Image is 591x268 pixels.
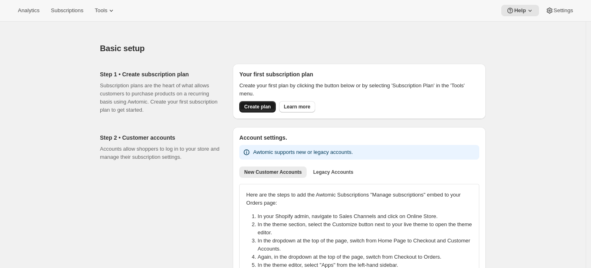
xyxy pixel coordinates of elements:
[100,70,220,78] h2: Step 1 • Create subscription plan
[100,82,220,114] p: Subscription plans are the heart of what allows customers to purchase products on a recurring bas...
[18,7,39,14] span: Analytics
[313,169,353,175] span: Legacy Accounts
[258,212,477,220] li: In your Shopify admin, navigate to Sales Channels and click on Online Store.
[51,7,83,14] span: Subscriptions
[13,5,44,16] button: Analytics
[239,82,479,98] p: Create your first plan by clicking the button below or by selecting 'Subscription Plan' in the 'T...
[246,191,472,207] p: Here are the steps to add the Awtomic Subscriptions "Manage subscriptions" embed to your Orders p...
[258,253,477,261] li: Again, in the dropdown at the top of the page, switch from Checkout to Orders.
[514,7,526,14] span: Help
[554,7,573,14] span: Settings
[95,7,107,14] span: Tools
[258,237,477,253] li: In the dropdown at the top of the page, switch from Home Page to Checkout and Customer Accounts.
[501,5,539,16] button: Help
[100,134,220,142] h2: Step 2 • Customer accounts
[244,104,271,110] span: Create plan
[253,148,353,156] p: Awtomic supports new or legacy accounts.
[244,169,302,175] span: New Customer Accounts
[239,70,479,78] h2: Your first subscription plan
[46,5,88,16] button: Subscriptions
[258,220,477,237] li: In the theme section, select the Customize button next to your live theme to open the theme editor.
[100,145,220,161] p: Accounts allow shoppers to log in to your store and manage their subscription settings.
[279,101,315,112] a: Learn more
[239,101,275,112] button: Create plan
[239,166,307,178] button: New Customer Accounts
[541,5,578,16] button: Settings
[284,104,310,110] span: Learn more
[239,134,479,142] h2: Account settings.
[100,44,145,53] span: Basic setup
[90,5,120,16] button: Tools
[308,166,358,178] button: Legacy Accounts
